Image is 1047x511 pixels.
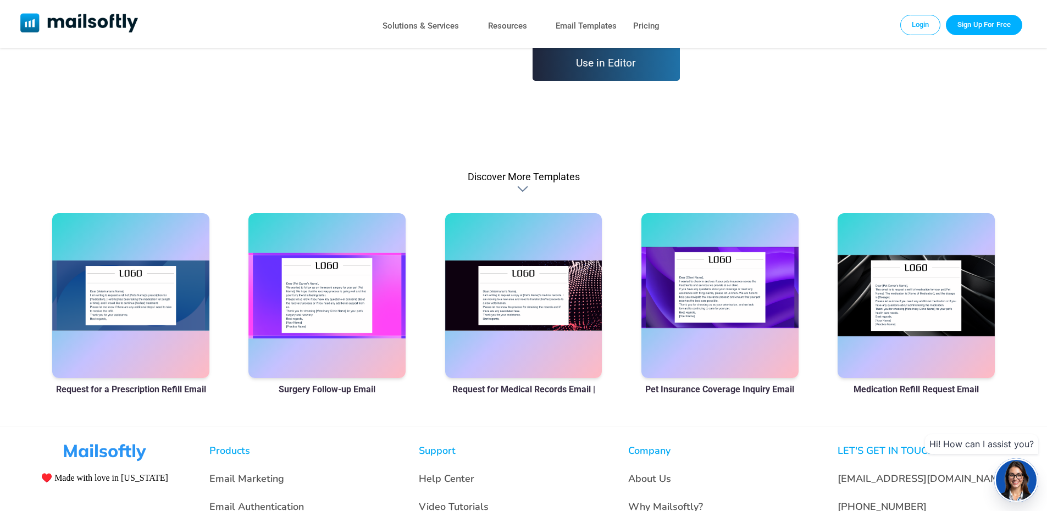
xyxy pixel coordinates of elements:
[633,18,660,34] a: Pricing
[925,434,1038,454] div: Hi! How can I assist you?
[900,15,941,35] a: Login
[452,384,595,395] a: Request for Medical Records Email |
[279,384,375,395] a: Surgery Follow-up Email
[533,45,680,81] a: Use in Editor
[20,13,139,35] a: Mailsoftly
[517,184,530,195] div: Discover More Templates
[419,472,474,485] a: Help Center
[488,18,527,34] a: Resources
[556,18,617,34] a: Email Templates
[946,15,1022,35] a: Trial
[41,473,168,483] span: ♥️ Made with love in [US_STATE]
[628,472,671,485] a: About Us
[645,384,794,395] a: Pet Insurance Coverage Inquiry Email
[468,171,580,182] div: Discover More Templates
[838,472,1009,485] a: [EMAIL_ADDRESS][DOMAIN_NAME]
[854,384,979,395] a: Medication Refill Request Email
[209,472,284,485] a: Email Marketing
[383,18,459,34] a: Solutions & Services
[56,384,206,395] a: Request for a Prescription Refill Email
